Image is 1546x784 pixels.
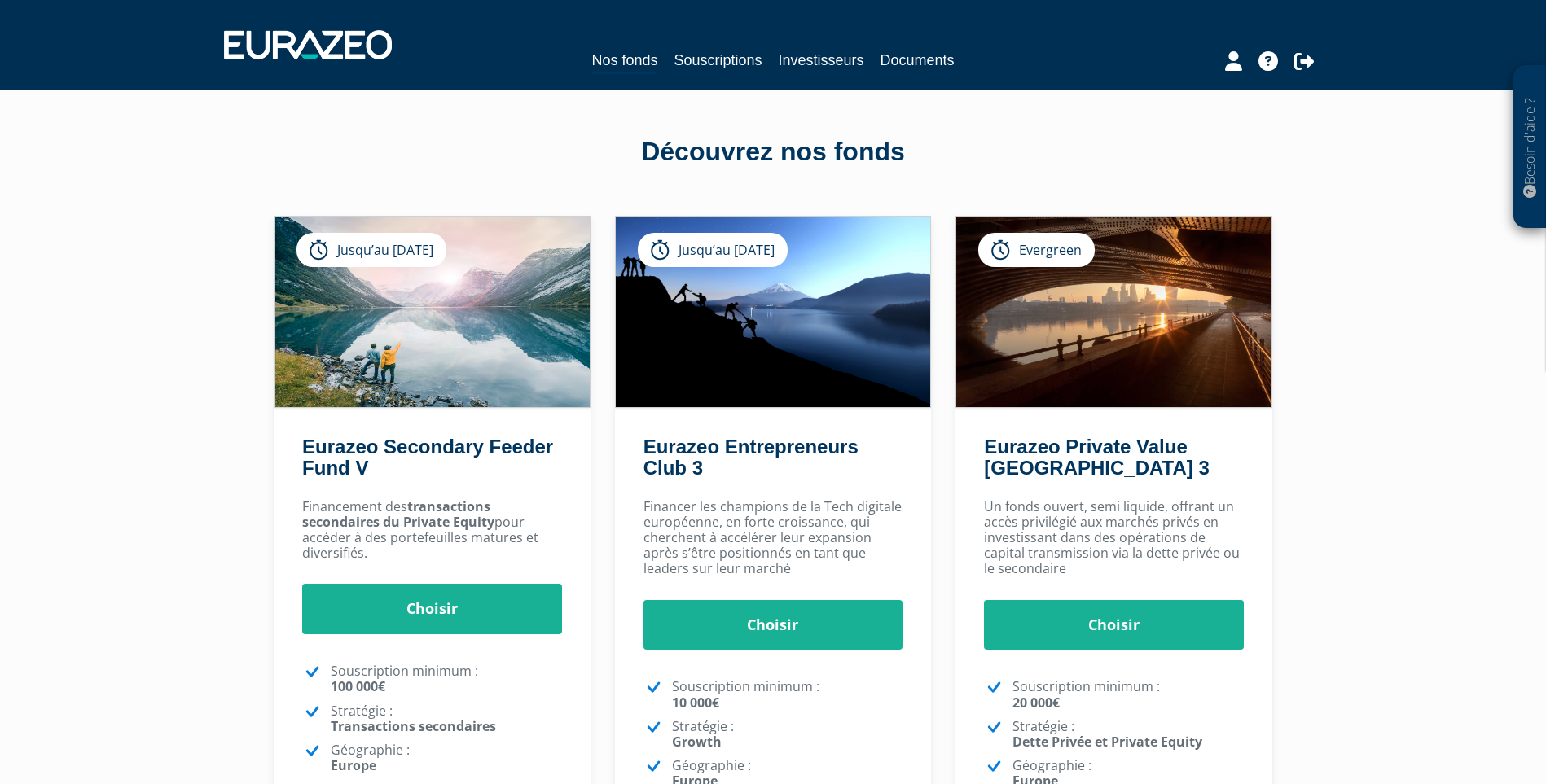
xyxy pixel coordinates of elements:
[672,719,903,750] p: Stratégie :
[643,499,903,577] p: Financer les champions de la Tech digitale européenne, en forte croissance, qui cherchent à accél...
[672,679,903,710] p: Souscription minimum :
[638,233,788,267] div: Jusqu’au [DATE]
[978,233,1095,267] div: Evergreen
[1521,74,1539,221] p: Besoin d'aide ?
[302,497,494,531] strong: transactions secondaires du Private Equity
[275,217,590,407] img: Eurazeo Secondary Feeder Fund V
[643,436,859,479] a: Eurazeo Entrepreneurs Club 3
[1012,679,1244,710] p: Souscription minimum :
[309,134,1237,171] div: Découvrez nos fonds
[779,49,864,72] a: Investisseurs
[302,584,562,634] a: Choisir
[672,733,722,751] strong: Growth
[956,217,1271,407] img: Eurazeo Private Value Europe 3
[616,217,931,407] img: Eurazeo Entrepreneurs Club 3
[331,742,562,773] p: Géographie :
[296,233,446,267] div: Jusqu’au [DATE]
[984,499,1244,577] p: Un fonds ouvert, semi liquide, offrant un accès privilégié aux marchés privés en investissant dan...
[1012,733,1202,751] strong: Dette Privée et Private Equity
[302,436,553,479] a: Eurazeo Secondary Feeder Fund V
[224,30,392,59] img: 1732889491-logotype_eurazeo_blanc_rvb.png
[331,664,562,694] p: Souscription minimum :
[672,694,719,712] strong: 10 000€
[881,49,955,72] a: Documents
[331,717,496,735] strong: Transactions secondaires
[302,499,562,562] p: Financement des pour accéder à des portefeuilles matures et diversifiés.
[674,49,762,72] a: Souscriptions
[643,600,903,650] a: Choisir
[984,436,1209,479] a: Eurazeo Private Value [GEOGRAPHIC_DATA] 3
[331,756,376,774] strong: Europe
[591,49,657,74] a: Nos fonds
[331,677,385,695] strong: 100 000€
[331,703,562,734] p: Stratégie :
[984,600,1244,650] a: Choisir
[1012,719,1244,750] p: Stratégie :
[1012,694,1060,712] strong: 20 000€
